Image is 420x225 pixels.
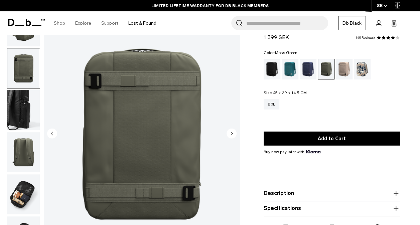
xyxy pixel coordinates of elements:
[264,59,280,79] a: Black Out
[227,128,237,140] button: Next slide
[47,128,57,140] button: Previous slide
[7,132,40,173] button: Daypack 20L Moss Green
[7,48,40,88] img: Daypack 20L Moss Green
[7,90,40,130] img: Daypack 20L Moss Green
[282,59,298,79] a: Midnight Teal
[151,3,269,9] a: LIMITED LIFETIME WARRANTY FOR DB BLACK MEMBERS
[128,11,156,35] a: Lost & Found
[264,132,400,146] button: Add to Cart
[264,51,297,55] legend: Color:
[75,11,91,35] a: Explore
[356,36,375,39] a: 40 reviews
[336,59,353,79] a: Fogbow Beige
[7,174,40,214] img: Daypack 20L Moss Green
[7,90,40,131] button: Daypack 20L Moss Green
[275,50,298,55] span: Moss Green
[264,149,320,155] span: Buy now pay later with
[264,34,289,40] span: 1 399 SEK
[264,91,307,95] legend: Size:
[264,190,400,198] button: Description
[101,11,118,35] a: Support
[49,11,161,35] nav: Main Navigation
[264,99,279,109] a: 20L
[338,16,366,30] a: Db Black
[318,59,334,79] a: Moss Green
[7,132,40,172] img: Daypack 20L Moss Green
[300,59,316,79] a: Blue Hour
[54,11,65,35] a: Shop
[354,59,371,79] a: Line Cluster
[306,150,320,153] img: {"height" => 20, "alt" => "Klarna"}
[273,90,306,95] span: 45 x 29 x 14.5 CM
[264,205,400,213] button: Specifications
